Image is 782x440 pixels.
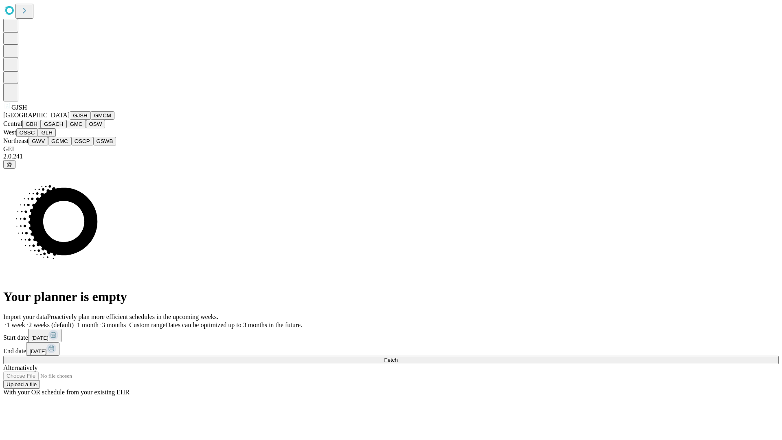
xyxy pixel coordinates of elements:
[11,104,27,111] span: GJSH
[47,313,218,320] span: Proactively plan more efficient schedules in the upcoming weeks.
[166,321,302,328] span: Dates can be optimized up to 3 months in the future.
[3,313,47,320] span: Import your data
[3,329,779,342] div: Start date
[3,364,37,371] span: Alternatively
[3,129,16,136] span: West
[77,321,99,328] span: 1 month
[70,111,91,120] button: GJSH
[3,356,779,364] button: Fetch
[3,160,15,169] button: @
[3,145,779,153] div: GEI
[71,137,93,145] button: OSCP
[7,321,25,328] span: 1 week
[3,342,779,356] div: End date
[3,137,29,144] span: Northeast
[3,120,22,127] span: Central
[3,380,40,389] button: Upload a file
[29,321,74,328] span: 2 weeks (default)
[7,161,12,167] span: @
[3,112,70,119] span: [GEOGRAPHIC_DATA]
[3,289,779,304] h1: Your planner is empty
[102,321,126,328] span: 3 months
[48,137,71,145] button: GCMC
[22,120,41,128] button: GBH
[31,335,48,341] span: [DATE]
[86,120,105,128] button: OSW
[3,389,130,396] span: With your OR schedule from your existing EHR
[26,342,59,356] button: [DATE]
[129,321,165,328] span: Custom range
[384,357,398,363] span: Fetch
[16,128,38,137] button: OSSC
[91,111,114,120] button: GMCM
[3,153,779,160] div: 2.0.241
[41,120,66,128] button: GSACH
[29,137,48,145] button: GWV
[29,348,46,354] span: [DATE]
[66,120,86,128] button: GMC
[93,137,116,145] button: GSWB
[28,329,62,342] button: [DATE]
[38,128,55,137] button: GLH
